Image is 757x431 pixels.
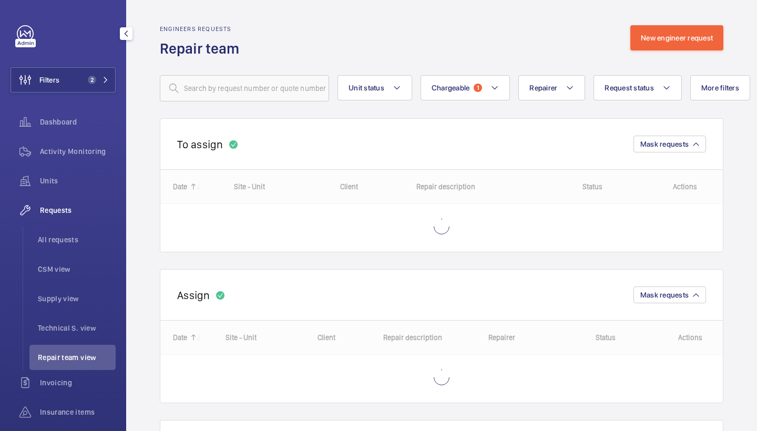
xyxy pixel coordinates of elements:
h2: Assign [177,289,210,302]
span: Dashboard [40,117,116,127]
span: Repairer [529,84,557,92]
span: Request status [605,84,654,92]
span: Supply view [38,293,116,304]
button: Mask requests [633,136,706,152]
span: Filters [39,75,59,85]
span: Requests [40,205,116,215]
h1: Repair team [160,39,245,58]
h2: Engineers requests [160,25,245,33]
input: Search by request number or quote number [160,75,329,101]
span: Technical S. view [38,323,116,333]
span: Chargeable [432,84,470,92]
span: Insurance items [40,407,116,417]
span: 1 [474,84,482,92]
button: Filters2 [11,67,116,93]
span: More filters [701,84,739,92]
span: Unit status [349,84,384,92]
span: Activity Monitoring [40,146,116,157]
span: All requests [38,234,116,245]
button: Mask requests [633,286,706,303]
button: Request status [594,75,682,100]
span: Repair team view [38,352,116,363]
button: Chargeable1 [421,75,510,100]
span: Mask requests [640,291,689,299]
button: New engineer request [630,25,723,50]
button: More filters [690,75,750,100]
button: Repairer [518,75,585,100]
span: CSM view [38,264,116,274]
span: Invoicing [40,377,116,388]
span: Mask requests [640,140,689,148]
h2: To assign [177,138,223,151]
span: Units [40,176,116,186]
span: 2 [88,76,96,84]
button: Unit status [337,75,412,100]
